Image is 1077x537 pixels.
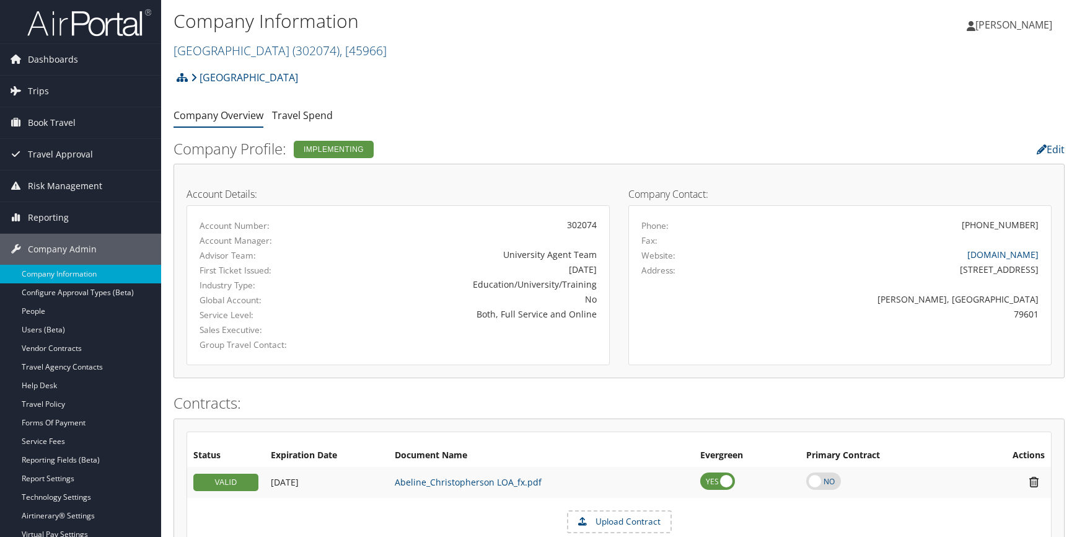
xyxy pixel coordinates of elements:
div: Education/University/Training [338,278,597,291]
th: Evergreen [694,445,800,467]
label: Website: [641,249,675,262]
label: Fax: [641,234,657,247]
label: Sales Executive: [200,324,320,336]
a: [DOMAIN_NAME] [967,249,1039,260]
div: [STREET_ADDRESS] [745,263,1039,276]
span: Risk Management [28,171,102,202]
a: Company Overview [174,109,263,122]
label: Account Number: [200,220,320,232]
span: Book Travel [28,107,76,138]
span: [DATE] [271,476,299,488]
a: Abeline_Christopherson LOA_fx.pdf [395,476,542,488]
div: No [338,293,597,306]
th: Document Name [389,445,694,467]
th: Status [187,445,265,467]
a: [GEOGRAPHIC_DATA] [174,42,387,59]
div: [DATE] [338,263,597,276]
div: Implementing [294,141,374,158]
div: 302074 [338,218,597,231]
span: Company Admin [28,234,97,265]
label: Industry Type: [200,279,320,291]
h2: Company Profile: [174,138,762,159]
div: University Agent Team [338,248,597,261]
a: Travel Spend [272,109,333,122]
span: Dashboards [28,44,78,75]
h1: Company Information [174,8,768,34]
th: Actions [965,445,1051,467]
div: 79601 [745,308,1039,321]
th: Primary Contract [800,445,965,467]
i: Remove Contract [1023,476,1045,489]
h4: Company Contact: [628,189,1052,199]
th: Expiration Date [265,445,389,467]
span: [PERSON_NAME] [975,18,1052,32]
label: Account Manager: [200,234,320,247]
label: Group Travel Contact: [200,339,320,351]
h2: Contracts: [174,393,1065,414]
a: [PERSON_NAME] [967,6,1065,43]
div: VALID [193,474,258,491]
a: Edit [1037,143,1065,156]
div: [PERSON_NAME], [GEOGRAPHIC_DATA] [745,293,1039,306]
img: airportal-logo.png [27,8,151,37]
div: [PHONE_NUMBER] [962,218,1039,231]
label: Address: [641,264,675,277]
span: ( 302074 ) [292,42,340,59]
a: [GEOGRAPHIC_DATA] [191,65,298,90]
label: Phone: [641,220,669,232]
label: Upload Contract [568,512,670,533]
span: Reporting [28,202,69,233]
label: Service Level: [200,309,320,321]
span: Trips [28,76,49,107]
div: Add/Edit Date [271,477,382,488]
label: Global Account: [200,294,320,306]
span: , [ 45966 ] [340,42,387,59]
label: First Ticket Issued: [200,264,320,277]
h4: Account Details: [187,189,610,199]
div: Both, Full Service and Online [338,308,597,321]
span: Travel Approval [28,139,93,170]
label: Advisor Team: [200,249,320,262]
